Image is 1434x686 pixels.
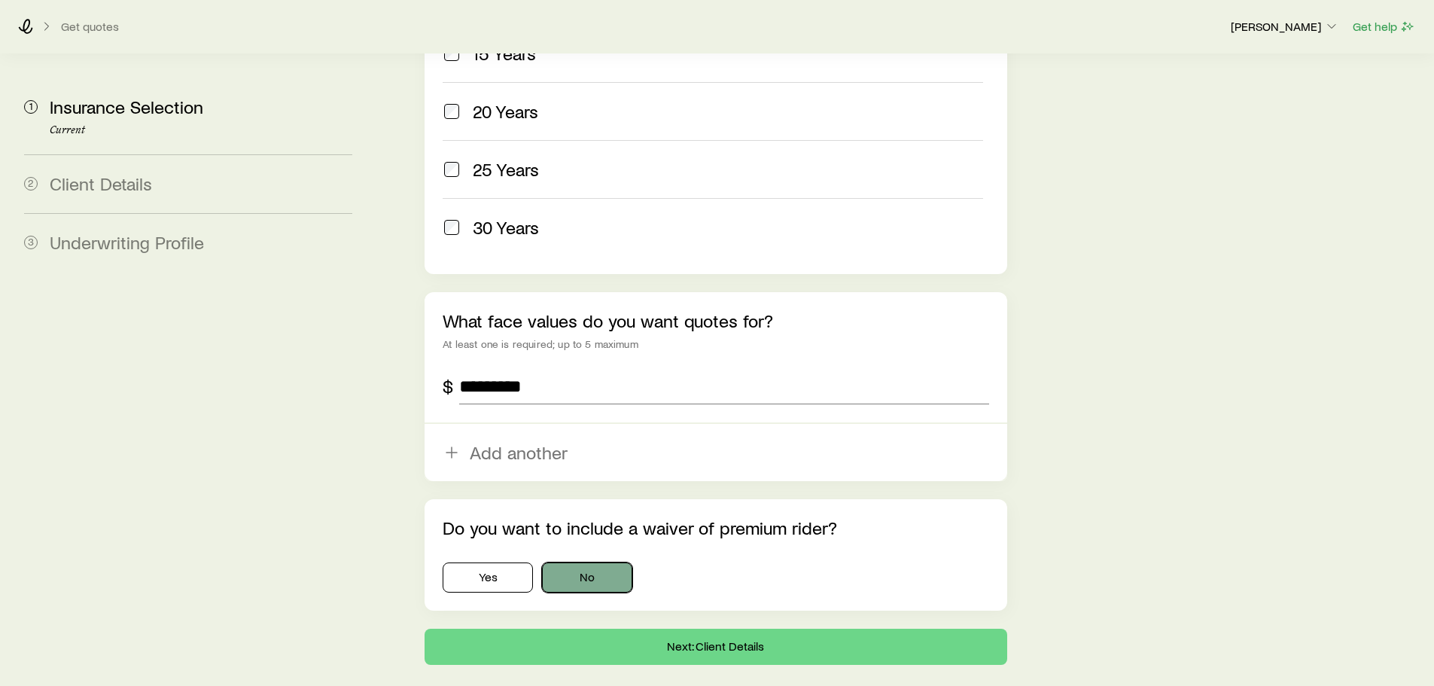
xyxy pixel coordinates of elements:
span: Client Details [50,172,152,194]
input: 25 Years [444,162,459,177]
span: Insurance Selection [50,96,203,117]
button: Next: Client Details [425,629,1006,665]
span: 25 Years [473,159,539,180]
p: [PERSON_NAME] [1231,19,1339,34]
button: [PERSON_NAME] [1230,18,1340,36]
button: Add another [425,424,1006,481]
span: 20 Years [473,101,538,122]
span: 1 [24,100,38,114]
button: Get help [1352,18,1416,35]
div: $ [443,376,453,397]
label: What face values do you want quotes for? [443,309,773,331]
span: 15 Years [473,43,536,64]
button: Yes [443,563,533,593]
span: Underwriting Profile [50,231,204,253]
input: 30 Years [444,220,459,235]
input: 15 Years [444,46,459,61]
button: No [542,563,632,593]
div: At least one is required; up to 5 maximum [443,338,988,350]
input: 20 Years [444,104,459,119]
button: Get quotes [60,20,120,34]
span: 30 Years [473,217,539,238]
p: Do you want to include a waiver of premium rider? [443,517,988,538]
span: 2 [24,177,38,191]
span: 3 [24,236,38,249]
p: Current [50,124,352,136]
